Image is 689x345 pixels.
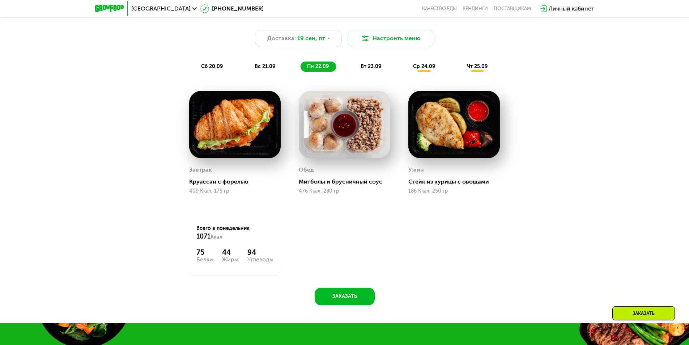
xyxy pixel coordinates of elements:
[348,30,434,47] button: Настроить меню
[189,178,286,185] div: Круассан с форелью
[612,306,675,320] div: Заказать
[494,6,531,12] div: поставщикам
[196,248,213,257] div: 75
[247,257,273,262] div: Углеводы
[422,6,457,12] a: Качество еды
[196,232,210,240] span: 1071
[361,63,381,70] span: вт 23.09
[189,188,281,194] div: 409 Ккал, 175 гр
[201,63,223,70] span: сб 20.09
[196,225,273,241] div: Всего в понедельник
[247,248,273,257] div: 94
[222,248,238,257] div: 44
[267,34,296,43] span: Доставка:
[315,288,375,305] button: Заказать
[299,188,390,194] div: 476 Ккал, 280 гр
[307,63,329,70] span: пн 22.09
[413,63,435,70] span: ср 24.09
[210,234,222,240] span: Ккал
[467,63,488,70] span: чт 25.09
[189,164,212,175] div: Завтрак
[408,188,500,194] div: 186 Ккал, 250 гр
[255,63,275,70] span: вс 21.09
[408,178,506,185] div: Стейк из курицы с овощами
[549,4,594,13] div: Личный кабинет
[463,6,488,12] a: Вендинги
[200,4,264,13] a: [PHONE_NUMBER]
[196,257,213,262] div: Белки
[222,257,238,262] div: Жиры
[408,164,424,175] div: Ужин
[131,6,191,12] span: [GEOGRAPHIC_DATA]
[297,34,325,43] span: 19 сен, пт
[299,164,314,175] div: Обед
[299,178,396,185] div: Митболы и брусничный соус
